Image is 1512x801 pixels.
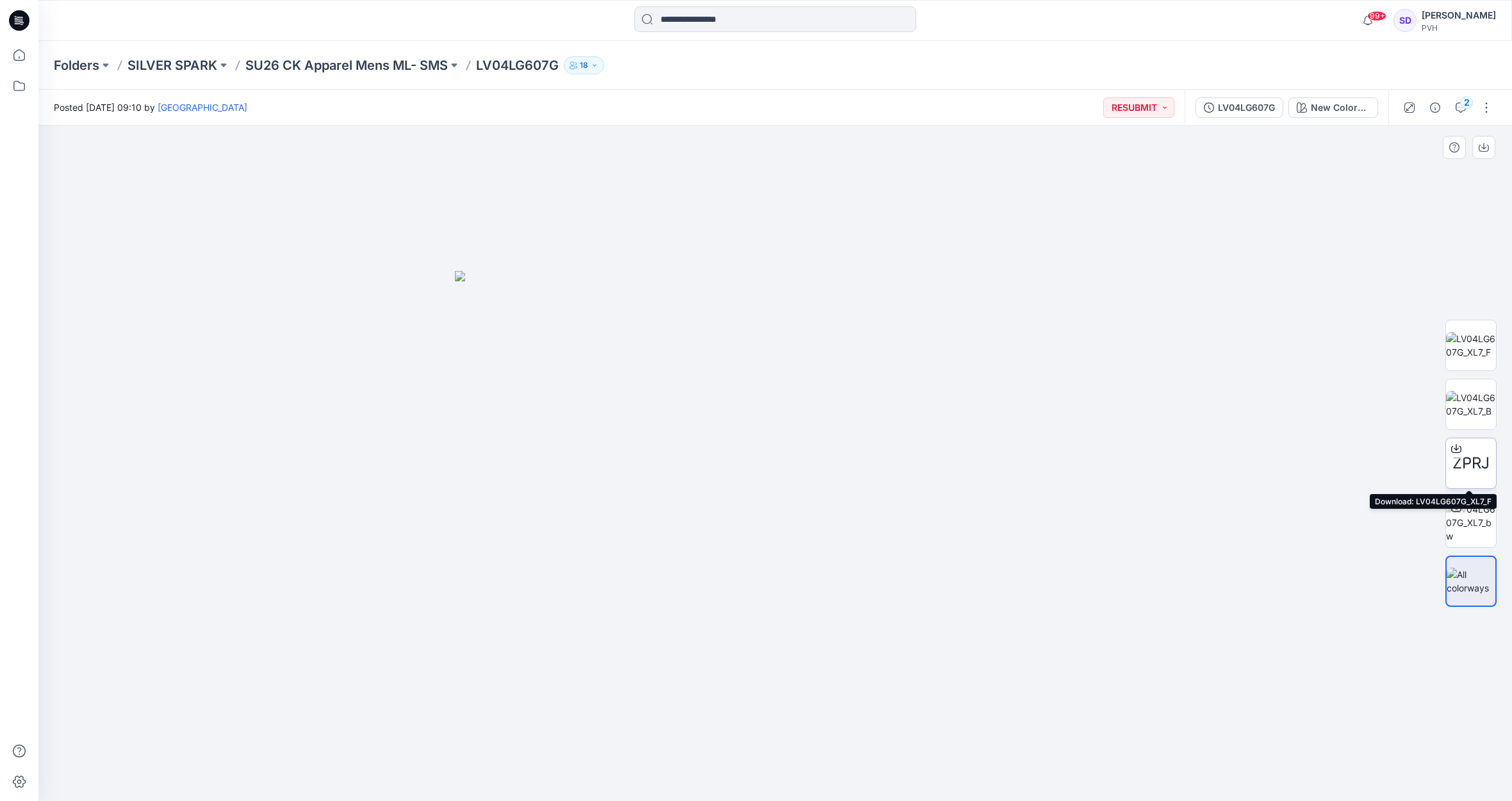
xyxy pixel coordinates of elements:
[455,271,1096,801] img: eyJhbGciOiJIUzI1NiIsImtpZCI6IjAiLCJzbHQiOiJzZXMiLCJ0eXAiOiJKV1QifQ.eyJkYXRhIjp7InR5cGUiOiJzdG9yYW...
[158,102,247,113] a: [GEOGRAPHIC_DATA]
[564,56,604,74] button: 18
[476,56,559,74] p: LV04LG607G
[245,56,448,74] a: SU26 CK Apparel Mens ML- SMS
[1196,97,1283,118] button: LV04LG607G
[580,58,588,72] p: 18
[1422,23,1496,33] div: PVH
[1218,101,1275,115] div: LV04LG607G
[54,56,99,74] a: Folders
[127,56,217,74] a: SILVER SPARK
[1446,391,1496,418] img: LV04LG607G_XL7_B
[1422,8,1496,23] div: [PERSON_NAME]
[1425,97,1445,118] button: Details
[1311,101,1370,115] div: New Colorway
[54,101,247,114] span: Posted [DATE] 09:10 by
[1393,9,1417,32] div: SD
[1452,452,1490,475] span: ZPRJ
[1367,11,1386,21] span: 99+
[1450,97,1471,118] button: 2
[1460,96,1473,109] div: 2
[1446,502,1496,543] img: LV04LG607G_XL7_bw
[1288,97,1378,118] button: New Colorway
[1446,332,1496,359] img: LV04LG607G_XL7_F
[1447,568,1495,595] img: All colorways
